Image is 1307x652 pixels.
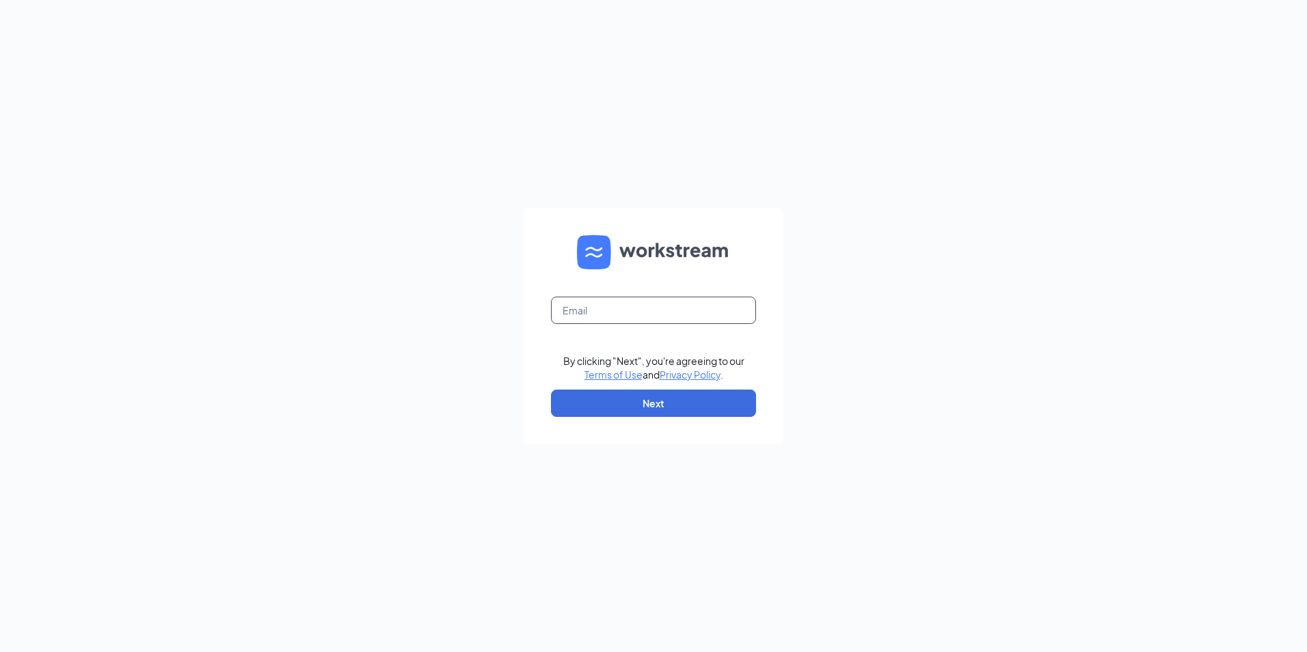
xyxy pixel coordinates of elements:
img: WS logo and Workstream text [577,235,730,269]
div: By clicking "Next", you're agreeing to our and . [563,354,744,381]
a: Privacy Policy [660,368,720,381]
a: Terms of Use [584,368,643,381]
button: Next [551,390,756,417]
input: Email [551,297,756,324]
